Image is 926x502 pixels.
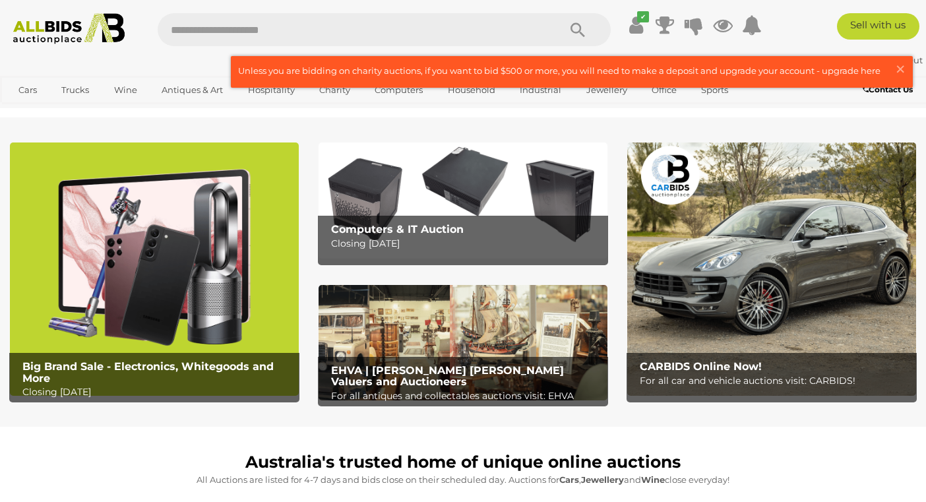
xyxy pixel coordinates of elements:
b: Computers & IT Auction [331,223,464,235]
a: Jewellery [578,79,636,101]
a: Sign Out [884,55,923,65]
p: Closing [DATE] [22,384,293,400]
b: Contact Us [863,84,913,94]
a: Office [643,79,685,101]
a: Contact Us [863,82,916,97]
a: [GEOGRAPHIC_DATA] [10,101,121,123]
strong: Southern gal [812,55,878,65]
a: EHVA | Evans Hastings Valuers and Auctioneers EHVA | [PERSON_NAME] [PERSON_NAME] Valuers and Auct... [319,285,607,400]
b: CARBIDS Online Now! [640,360,762,373]
a: ✔ [626,13,646,37]
img: CARBIDS Online Now! [627,142,916,396]
img: Computers & IT Auction [319,142,607,258]
p: For all antiques and collectables auctions visit: EHVA [331,388,602,404]
a: Industrial [511,79,570,101]
i: ✔ [637,11,649,22]
b: Big Brand Sale - Electronics, Whitegoods and More [22,360,274,385]
img: Allbids.com.au [7,13,131,44]
strong: Cars [559,474,579,485]
a: Computers & IT Auction Computers & IT Auction Closing [DATE] [319,142,607,258]
strong: Jewellery [581,474,624,485]
a: Sports [693,79,737,101]
a: Sell with us [837,13,919,40]
a: Wine [106,79,146,101]
img: Big Brand Sale - Electronics, Whitegoods and More [10,142,299,396]
span: | [880,55,882,65]
p: Closing [DATE] [331,235,602,252]
span: × [894,56,906,82]
a: Southern gal [812,55,880,65]
a: Cars [10,79,46,101]
h1: Australia's trusted home of unique online auctions [16,453,910,472]
a: Antiques & Art [153,79,231,101]
a: Charity [311,79,359,101]
a: Household [439,79,504,101]
a: Computers [366,79,431,101]
a: Hospitality [239,79,303,101]
button: Search [545,13,611,46]
strong: Wine [641,474,665,485]
a: Trucks [53,79,98,101]
p: All Auctions are listed for 4-7 days and bids close on their scheduled day. Auctions for , and cl... [16,472,910,487]
a: CARBIDS Online Now! CARBIDS Online Now! For all car and vehicle auctions visit: CARBIDS! [627,142,916,396]
p: For all car and vehicle auctions visit: CARBIDS! [640,373,910,389]
img: EHVA | Evans Hastings Valuers and Auctioneers [319,285,607,400]
b: EHVA | [PERSON_NAME] [PERSON_NAME] Valuers and Auctioneers [331,364,564,389]
a: Big Brand Sale - Electronics, Whitegoods and More Big Brand Sale - Electronics, Whitegoods and Mo... [10,142,299,396]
